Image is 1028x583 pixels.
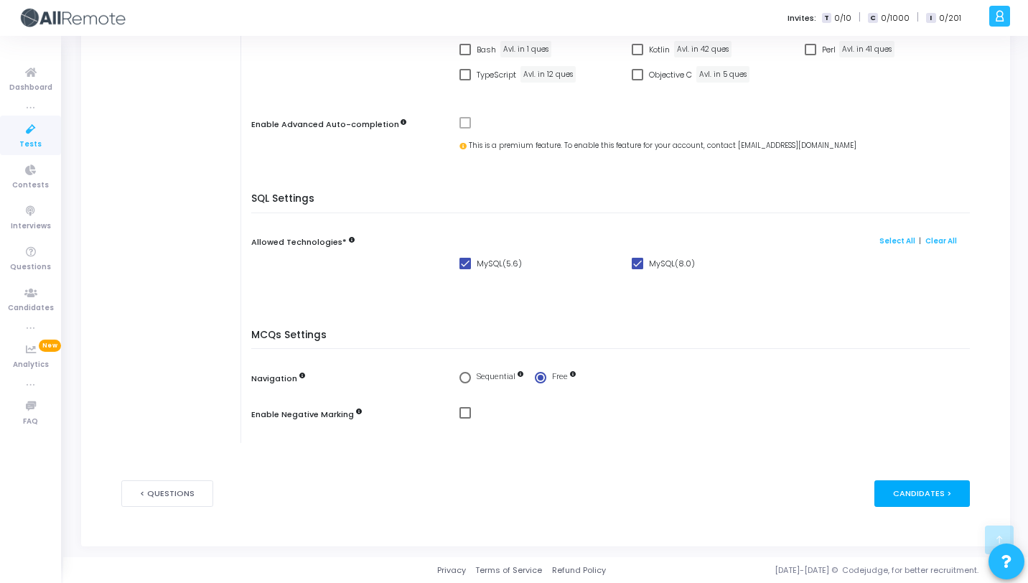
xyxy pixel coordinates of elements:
[18,4,126,32] img: logo
[500,41,551,57] span: Avl. in 1 ques
[475,564,542,577] a: Terms of Service
[251,118,406,131] label: Enable Advanced Auto-completion
[477,372,515,381] span: Sequential
[696,66,749,83] span: Avl. in 5 ques
[868,13,877,24] span: C
[925,236,957,246] a: Clear All
[839,41,894,57] span: Avl. in 41 ques
[674,41,732,57] span: Avl. in 42 ques
[520,66,576,83] span: Avl. in 12 ques
[834,12,851,24] span: 0/10
[251,373,297,385] label: Navigation
[649,66,692,83] span: Objective C
[917,10,919,25] span: |
[459,371,977,384] mat-radio-group: Select confirmation
[251,409,354,421] label: Enable Negative Marking
[649,41,670,58] span: Kotlin
[879,236,915,246] a: Select All
[822,41,836,58] span: Perl
[552,564,606,577] a: Refund Policy
[881,12,910,24] span: 0/1000
[19,139,42,151] span: Tests
[13,359,49,371] span: Analytics
[12,179,49,192] span: Contests
[919,235,921,246] span: |
[10,261,51,274] span: Questions
[23,416,38,428] span: FAQ
[9,82,52,94] span: Dashboard
[649,255,695,272] span: MySQL (8.0)
[477,41,496,58] span: Bash
[437,564,466,577] a: Privacy
[251,330,977,350] h5: MCQs Settings
[822,13,831,24] span: T
[459,141,977,151] div: This is a premium feature. To enable this feature for your account, contact [EMAIL_ADDRESS][DOMAI...
[8,302,54,314] span: Candidates
[11,220,51,233] span: Interviews
[552,372,568,381] span: Free
[926,13,935,24] span: I
[251,236,347,248] label: Allowed Technologies*
[477,66,516,83] span: TypeScript
[251,193,977,213] h5: SQL Settings
[939,12,961,24] span: 0/201
[477,255,522,272] span: MySQL (5.6)
[121,480,213,507] button: < Questions
[874,480,970,507] div: Candidates >
[39,340,61,352] span: New
[859,10,861,25] span: |
[606,564,1010,577] div: [DATE]-[DATE] © Codejudge, for better recruitment.
[788,12,816,24] label: Invites:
